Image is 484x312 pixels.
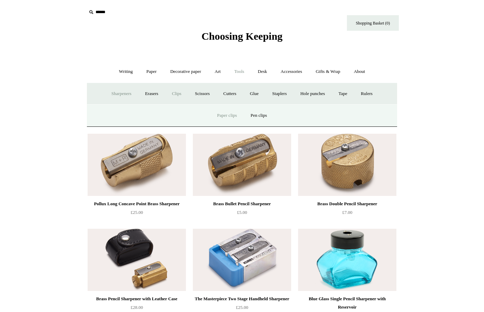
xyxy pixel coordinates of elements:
div: Brass Bullet Pencil Sharpener [195,200,289,208]
a: Clips [165,85,187,103]
a: Shopping Basket (0) [347,15,399,31]
a: Staplers [266,85,293,103]
img: Brass Bullet Pencil Sharpener [193,134,291,196]
a: Brass Double Pencil Sharpener Brass Double Pencil Sharpener [298,134,396,196]
img: Brass Double Pencil Sharpener [298,134,396,196]
a: Brass Double Pencil Sharpener £7.00 [298,200,396,228]
a: Blue Glass Single Pencil Sharpener with Reservoir Blue Glass Single Pencil Sharpener with Reservoir [298,229,396,291]
a: Decorative paper [164,63,207,81]
div: Brass Pencil Sharpener with Leather Case [89,295,184,303]
span: £5.00 [237,210,247,215]
a: Pollux Long Concave Point Brass Sharpener £25.00 [88,200,186,228]
span: £7.00 [342,210,352,215]
span: £28.00 [131,305,143,310]
a: Tape [332,85,353,103]
a: Cutters [217,85,243,103]
div: Brass Double Pencil Sharpener [300,200,395,208]
span: £25.00 [131,210,143,215]
a: Brass Pencil Sharpener with Leather Case Brass Pencil Sharpener with Leather Case [88,229,186,291]
a: The Masterpiece Two Stage Handheld Sharpener The Masterpiece Two Stage Handheld Sharpener [193,229,291,291]
a: Accessories [275,63,308,81]
a: About [348,63,371,81]
a: Pollux Long Concave Point Brass Sharpener Pollux Long Concave Point Brass Sharpener [88,134,186,196]
a: Paper clips [211,106,243,125]
a: Gifts & Wrap [310,63,347,81]
a: Pen clips [244,106,273,125]
img: Pollux Long Concave Point Brass Sharpener [88,134,186,196]
div: Pollux Long Concave Point Brass Sharpener [89,200,184,208]
a: Art [208,63,227,81]
a: Erasers [139,85,164,103]
a: Scissors [189,85,216,103]
a: Rulers [355,85,379,103]
img: Brass Pencil Sharpener with Leather Case [88,229,186,291]
a: Brass Bullet Pencil Sharpener Brass Bullet Pencil Sharpener [193,134,291,196]
a: Hole punches [294,85,331,103]
div: Blue Glass Single Pencil Sharpener with Reservoir [300,295,395,311]
a: Glue [244,85,265,103]
img: The Masterpiece Two Stage Handheld Sharpener [193,229,291,291]
a: Brass Bullet Pencil Sharpener £5.00 [193,200,291,228]
a: Sharpeners [105,85,138,103]
a: Paper [140,63,163,81]
div: The Masterpiece Two Stage Handheld Sharpener [195,295,289,303]
a: Choosing Keeping [201,36,283,41]
a: Tools [228,63,251,81]
a: Writing [113,63,139,81]
span: £25.00 [236,305,248,310]
a: Desk [252,63,274,81]
img: Blue Glass Single Pencil Sharpener with Reservoir [298,229,396,291]
span: Choosing Keeping [201,30,283,42]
